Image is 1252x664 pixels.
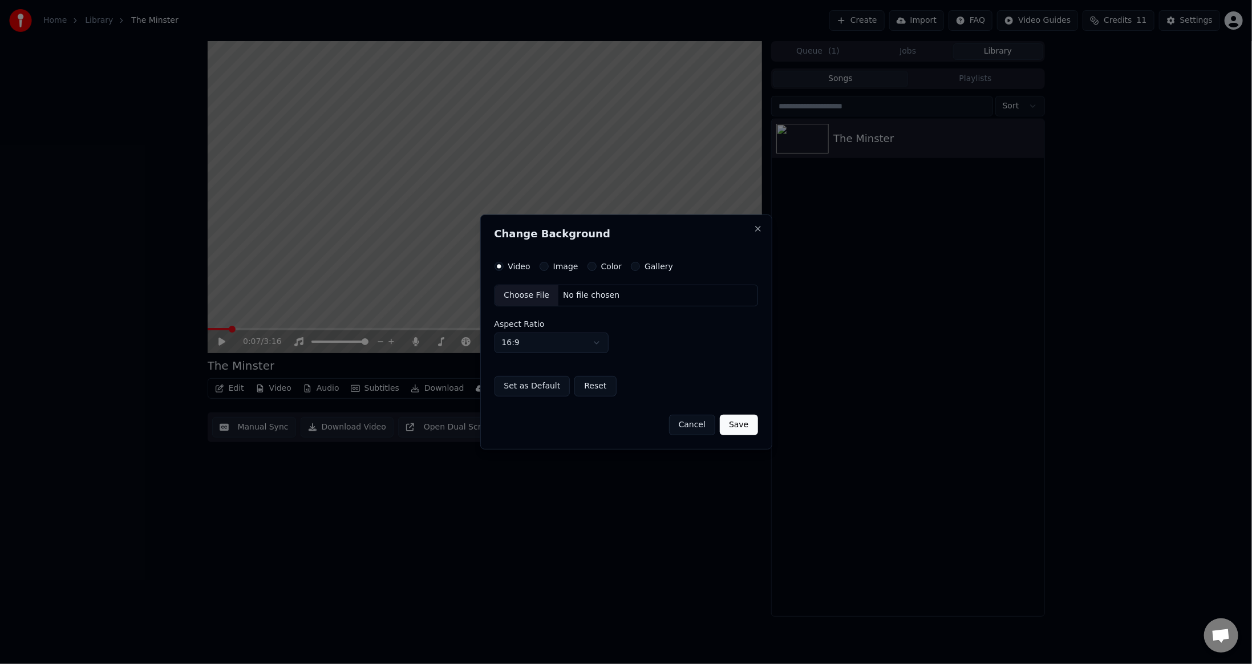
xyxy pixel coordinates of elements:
[720,415,757,435] button: Save
[601,262,622,270] label: Color
[495,285,559,306] div: Choose File
[574,376,616,396] button: Reset
[553,262,578,270] label: Image
[495,229,758,239] h2: Change Background
[558,290,624,301] div: No file chosen
[645,262,673,270] label: Gallery
[669,415,715,435] button: Cancel
[508,262,530,270] label: Video
[495,320,758,328] label: Aspect Ratio
[495,376,570,396] button: Set as Default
